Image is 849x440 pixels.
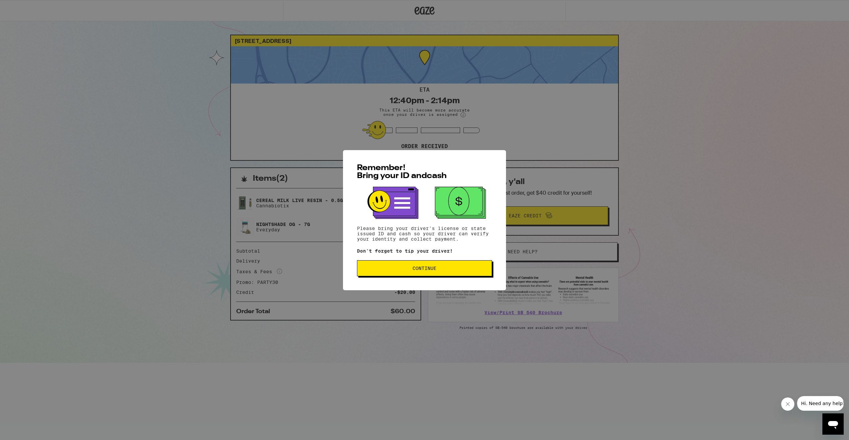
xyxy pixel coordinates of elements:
button: Continue [357,260,492,276]
span: Continue [413,266,436,271]
iframe: Close message [781,397,794,411]
span: Hi. Need any help? [4,5,48,10]
iframe: Button to launch messaging window [822,413,844,435]
p: Please bring your driver's license or state issued ID and cash so your driver can verify your ide... [357,226,492,242]
span: Remember! Bring your ID and cash [357,164,447,180]
iframe: Message from company [797,396,844,411]
p: Don't forget to tip your driver! [357,248,492,254]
